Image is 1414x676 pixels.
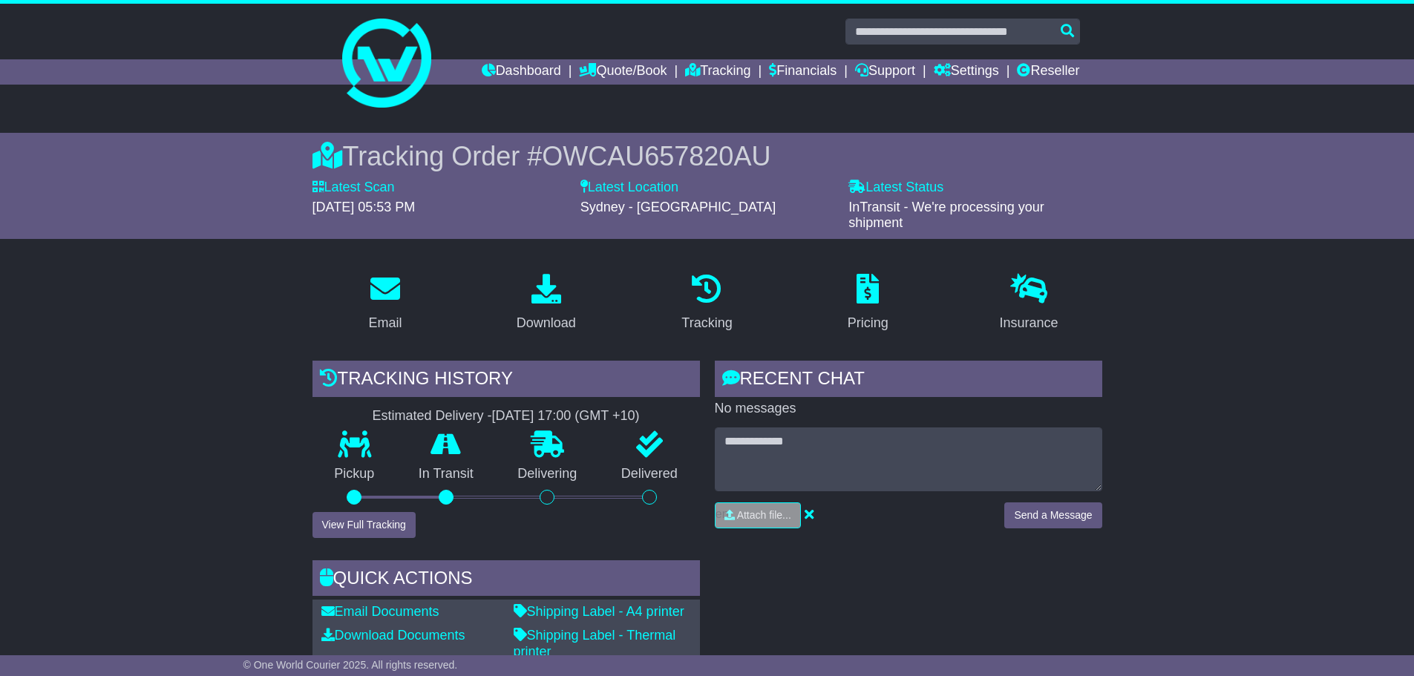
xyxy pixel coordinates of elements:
a: Tracking [685,59,750,85]
a: Download [507,269,586,338]
a: Shipping Label - Thermal printer [514,628,676,659]
a: Email Documents [321,604,439,619]
div: Download [517,313,576,333]
button: Send a Message [1004,502,1102,528]
div: Tracking history [312,361,700,401]
p: Delivering [496,466,600,482]
a: Support [855,59,915,85]
label: Latest Location [580,180,678,196]
span: Sydney - [GEOGRAPHIC_DATA] [580,200,776,214]
a: Pricing [838,269,898,338]
span: [DATE] 05:53 PM [312,200,416,214]
a: Settings [934,59,999,85]
a: Dashboard [482,59,561,85]
p: Pickup [312,466,397,482]
a: Email [359,269,411,338]
div: Insurance [1000,313,1058,333]
button: View Full Tracking [312,512,416,538]
a: Download Documents [321,628,465,643]
div: RECENT CHAT [715,361,1102,401]
label: Latest Status [848,180,943,196]
label: Latest Scan [312,180,395,196]
span: InTransit - We're processing your shipment [848,200,1044,231]
span: OWCAU657820AU [542,141,770,171]
a: Tracking [672,269,742,338]
a: Reseller [1017,59,1079,85]
a: Shipping Label - A4 printer [514,604,684,619]
span: © One World Courier 2025. All rights reserved. [243,659,458,671]
p: No messages [715,401,1102,417]
div: [DATE] 17:00 (GMT +10) [492,408,640,424]
div: Pricing [848,313,888,333]
div: Quick Actions [312,560,700,600]
div: Tracking [681,313,732,333]
a: Insurance [990,269,1068,338]
div: Tracking Order # [312,140,1102,172]
a: Quote/Book [579,59,667,85]
p: In Transit [396,466,496,482]
a: Financials [769,59,837,85]
div: Estimated Delivery - [312,408,700,424]
div: Email [368,313,402,333]
p: Delivered [599,466,700,482]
